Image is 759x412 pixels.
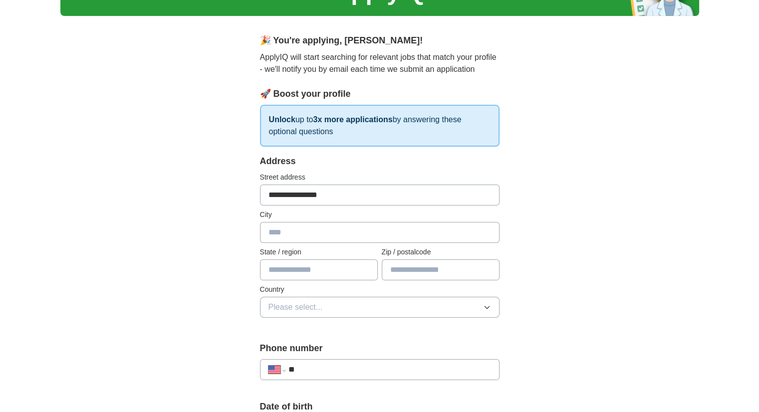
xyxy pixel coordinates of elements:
[260,51,500,75] p: ApplyIQ will start searching for relevant jobs that match your profile - we'll notify you by emai...
[313,115,392,124] strong: 3x more applications
[260,209,500,220] label: City
[260,247,378,257] label: State / region
[269,115,295,124] strong: Unlock
[260,87,500,101] div: 🚀 Boost your profile
[260,105,500,147] p: up to by answering these optional questions
[260,297,500,318] button: Please select...
[382,247,500,257] label: Zip / postalcode
[260,172,500,183] label: Street address
[260,155,500,168] div: Address
[268,301,323,313] span: Please select...
[260,284,500,295] label: Country
[260,342,500,355] label: Phone number
[260,34,500,47] div: 🎉 You're applying , [PERSON_NAME] !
